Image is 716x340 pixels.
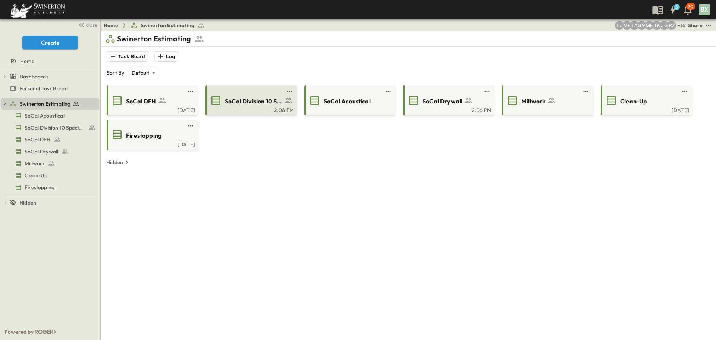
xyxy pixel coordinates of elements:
p: Hidden [106,159,123,166]
div: Share [688,22,703,29]
span: Clean-Up [620,97,647,106]
div: SoCal Acousticaltest [1,110,99,122]
button: test [384,87,393,96]
h6: 5 [675,4,678,10]
span: Millwork [25,160,45,167]
span: SoCal Drywall [423,97,462,106]
a: Millwork [1,158,97,169]
button: 5 [665,3,680,16]
p: + 16 [678,22,685,29]
a: Clean-Up [1,170,97,181]
div: Firestoppingtest [1,181,99,193]
a: 2:06 PM [405,106,492,112]
div: Millworktest [1,157,99,169]
a: 2:06 PM [207,106,294,112]
button: Task Board [107,51,148,62]
a: Firestopping [1,182,97,193]
span: SoCal Acoustical [324,97,371,106]
div: Jorge Garcia (jorgarcia@swinerton.com) [660,21,669,30]
button: test [581,87,590,96]
div: Taha Alfakhry (taha.alfakhry@swinerton.com) [630,21,639,30]
span: close [86,21,97,29]
div: SoCal Division 10 Specialtiestest [1,122,99,134]
span: Dashboards [19,73,48,80]
span: Clean-Up [25,172,47,179]
span: SoCal Drywall [25,148,58,155]
p: Sort By: [107,69,126,77]
div: Eric Jaramillo (ejaramillo@swinerton.com) [615,21,624,30]
p: Default [132,69,149,77]
span: Firestopping [25,184,54,191]
button: Log [154,51,178,62]
a: SoCal Drywall [405,94,492,106]
span: Hidden [19,199,36,206]
div: Personal Task Boardtest [1,82,99,94]
span: Personal Task Board [19,85,68,92]
img: 6c363589ada0b36f064d841b69d3a419a338230e66bb0a533688fa5cc3e9e735.png [9,2,66,18]
a: SoCal DFH [1,134,97,145]
a: Swinerton Estimating [130,22,205,29]
a: SoCal Division 10 Specialties [207,94,294,106]
button: close [75,19,99,30]
span: SoCal DFH [25,136,51,143]
span: Firestopping [126,131,161,140]
a: SoCal Division 10 Specialties [1,122,97,133]
div: SoCal Drywalltest [1,146,99,157]
span: Millwork [521,97,546,106]
div: GEORGIA WESLEY (georgia.wesley@swinerton.com) [637,21,646,30]
button: Create [22,36,78,49]
div: Robert Zeilinger (robert.zeilinger@swinerton.com) [667,21,676,30]
a: Millwork [503,94,590,106]
a: SoCal Acoustical [1,110,97,121]
div: Meghana Raj (meghana.raj@swinerton.com) [645,21,654,30]
a: Home [1,56,97,66]
div: Madison Pagdilao (madison.pagdilao@swinerton.com) [622,21,631,30]
button: test [680,87,689,96]
button: test [285,87,294,96]
button: test [704,21,713,30]
button: Hidden [103,157,134,168]
span: SoCal Division 10 Specialties [225,97,283,106]
button: test [186,87,195,96]
a: Clean-Up [602,94,689,106]
div: Swinerton Estimatingtest [1,98,99,110]
a: SoCal DFH [108,94,195,106]
span: SoCal Division 10 Specialties [25,124,85,131]
button: test [186,121,195,130]
span: SoCal Acoustical [25,112,65,119]
button: test [483,87,492,96]
span: Swinerton Estimating [141,22,194,29]
div: Tom Kotkosky (tom.kotkosky@swinerton.com) [652,21,661,30]
div: BX [699,4,710,15]
a: SoCal Acoustical [306,94,393,106]
div: Default [129,68,158,78]
span: SoCal DFH [126,97,156,106]
p: Swinerton Estimating [117,34,191,44]
a: Home [104,22,118,29]
span: Home [20,57,34,65]
a: [DATE] [108,141,195,147]
span: Swinerton Estimating [20,100,70,107]
div: Clean-Uptest [1,169,99,181]
a: Swinerton Estimating [10,99,97,109]
div: SoCal DFHtest [1,134,99,146]
a: Dashboards [10,71,97,82]
a: SoCal Drywall [1,146,97,157]
a: Firestopping [108,129,195,141]
nav: breadcrumbs [104,22,209,29]
a: [DATE] [602,106,689,112]
p: 30 [688,4,693,10]
a: [DATE] [108,106,195,112]
button: BX [698,3,711,16]
a: Personal Task Board [1,83,97,94]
